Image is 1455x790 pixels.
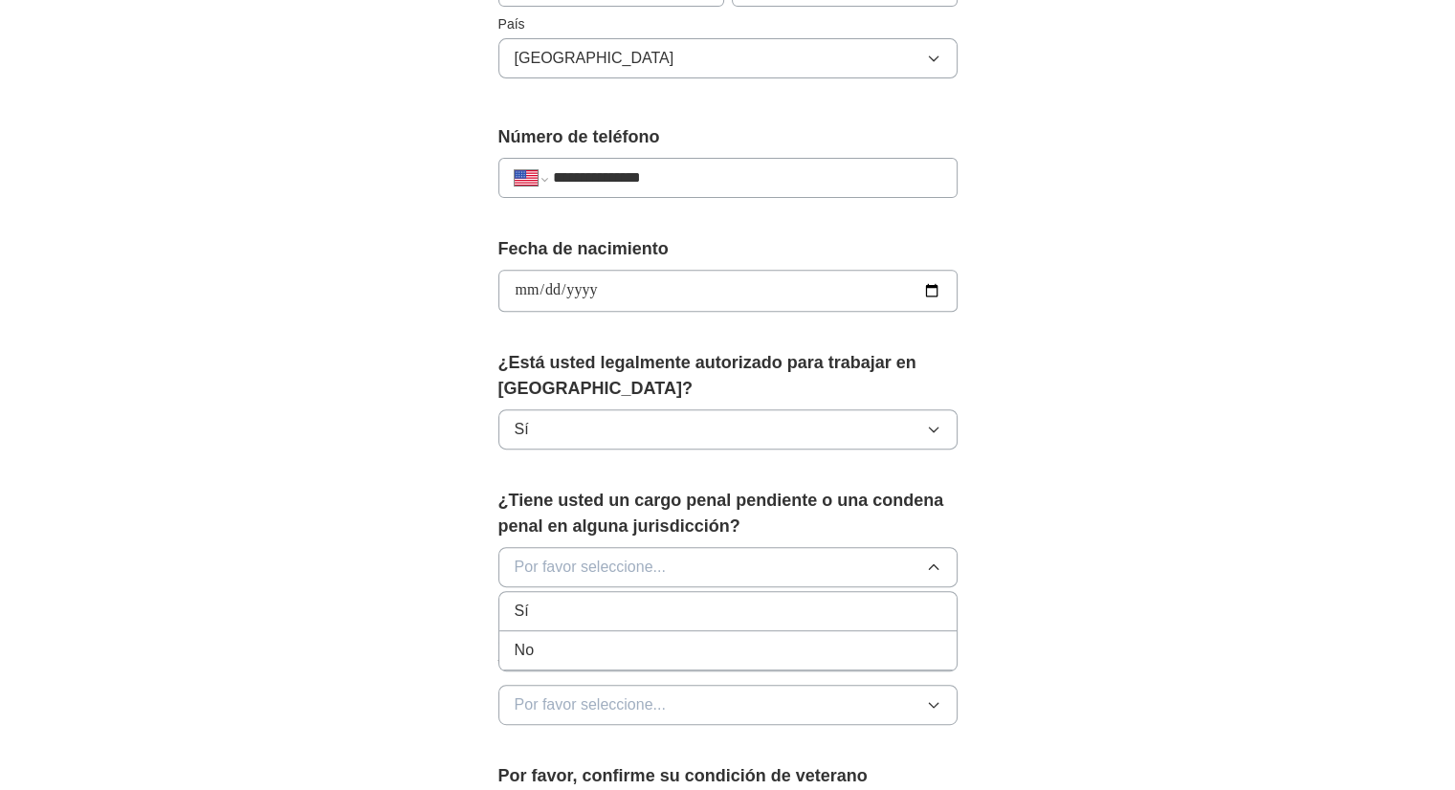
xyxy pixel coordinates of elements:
font: ¿Tiene usted un cargo penal pendiente o una condena penal en alguna jurisdicción? [498,491,944,536]
font: ¿Está usted legalmente autorizado para trabajar en [GEOGRAPHIC_DATA]? [498,353,916,398]
font: No [515,642,534,658]
font: Sí [515,603,529,619]
button: Sí [498,409,958,450]
font: Fecha de nacimiento [498,239,669,258]
font: [GEOGRAPHIC_DATA] [515,50,674,66]
button: Por favor seleccione... [498,685,958,725]
font: Sí [515,421,529,437]
font: Número de teléfono [498,127,660,146]
button: [GEOGRAPHIC_DATA] [498,38,958,78]
font: Por favor, confirme su condición de veterano [498,766,868,785]
font: Por favor seleccione... [515,559,666,575]
font: Por favor seleccione... [515,696,666,713]
button: Por favor seleccione... [498,547,958,587]
font: País [498,16,525,32]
